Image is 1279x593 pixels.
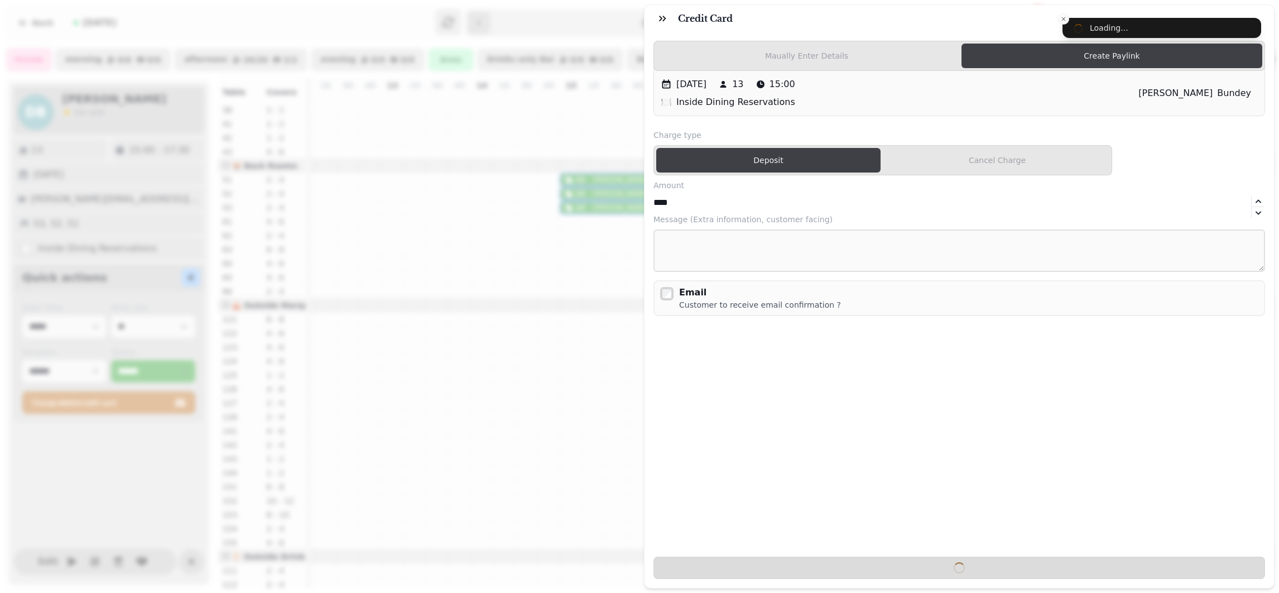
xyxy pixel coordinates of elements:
[656,44,957,68] label: Maually Enter Details
[653,180,1265,191] label: Amount
[885,148,1109,173] label: Cancel Charge
[679,286,841,299] div: Email
[653,130,1112,141] label: Charge type
[961,44,1262,68] label: Create Paylink
[679,299,841,310] div: Customer to receive email confirmation ?
[656,148,881,173] label: Deposit
[653,214,1265,225] label: Message (Extra information, customer facing)
[678,12,737,25] h3: Credit Card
